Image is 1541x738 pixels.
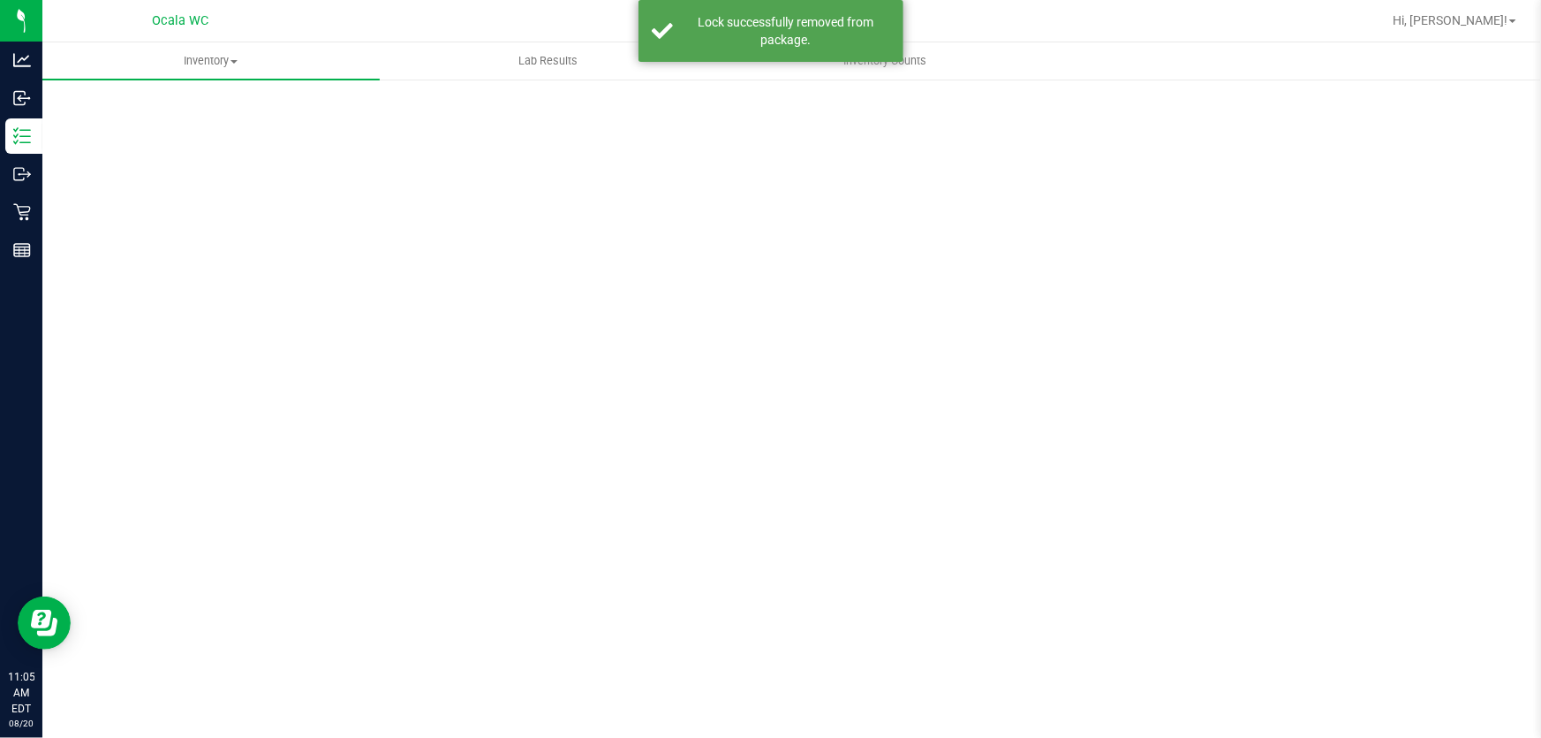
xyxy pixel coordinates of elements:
[13,241,31,259] inline-svg: Reports
[42,42,380,80] a: Inventory
[683,13,890,49] div: Lock successfully removed from package.
[8,669,34,717] p: 11:05 AM EDT
[13,51,31,69] inline-svg: Analytics
[8,717,34,730] p: 08/20
[13,165,31,183] inline-svg: Outbound
[1393,13,1507,27] span: Hi, [PERSON_NAME]!
[495,53,601,69] span: Lab Results
[18,597,71,650] iframe: Resource center
[13,127,31,145] inline-svg: Inventory
[42,53,380,69] span: Inventory
[13,203,31,221] inline-svg: Retail
[13,89,31,107] inline-svg: Inbound
[380,42,717,80] a: Lab Results
[152,13,208,28] span: Ocala WC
